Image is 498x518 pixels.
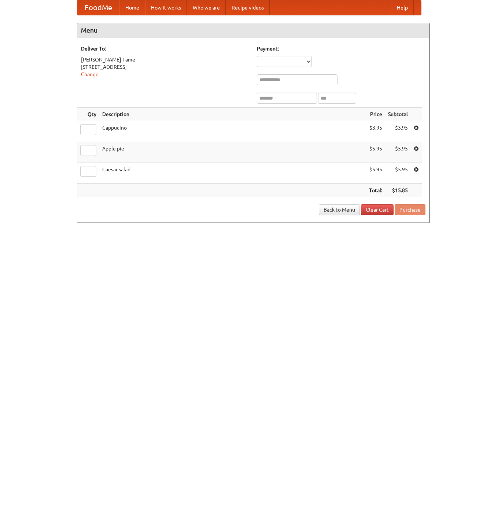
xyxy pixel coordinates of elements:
[385,108,411,121] th: Subtotal
[81,45,250,52] h5: Deliver To:
[385,121,411,142] td: $3.95
[395,204,425,215] button: Purchase
[366,121,385,142] td: $3.95
[99,142,366,163] td: Apple pie
[187,0,226,15] a: Who we are
[99,108,366,121] th: Description
[119,0,145,15] a: Home
[81,56,250,63] div: [PERSON_NAME] Tame
[99,163,366,184] td: Caesar salad
[366,142,385,163] td: $5.95
[257,45,425,52] h5: Payment:
[385,184,411,197] th: $15.85
[366,163,385,184] td: $5.95
[361,204,394,215] a: Clear Cart
[77,0,119,15] a: FoodMe
[366,184,385,197] th: Total:
[319,204,360,215] a: Back to Menu
[226,0,270,15] a: Recipe videos
[99,121,366,142] td: Cappucino
[391,0,414,15] a: Help
[385,163,411,184] td: $5.95
[145,0,187,15] a: How it works
[366,108,385,121] th: Price
[77,23,429,38] h4: Menu
[77,108,99,121] th: Qty
[81,71,99,77] a: Change
[81,63,250,71] div: [STREET_ADDRESS]
[385,142,411,163] td: $5.95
